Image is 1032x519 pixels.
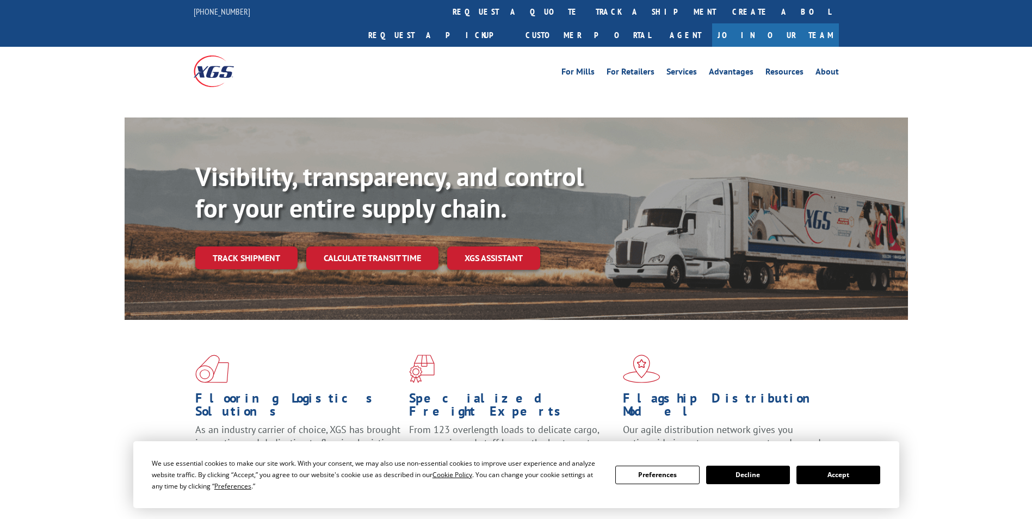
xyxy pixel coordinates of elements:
p: From 123 overlength loads to delicate cargo, our experienced staff knows the best way to move you... [409,423,615,472]
h1: Flagship Distribution Model [623,392,829,423]
button: Preferences [615,466,699,484]
a: Advantages [709,67,753,79]
img: xgs-icon-total-supply-chain-intelligence-red [195,355,229,383]
a: XGS ASSISTANT [447,246,540,270]
a: [PHONE_NUMBER] [194,6,250,17]
a: Calculate transit time [306,246,438,270]
span: Cookie Policy [432,470,472,479]
div: We use essential cookies to make our site work. With your consent, we may also use non-essential ... [152,458,602,492]
div: Cookie Consent Prompt [133,441,899,508]
button: Accept [796,466,880,484]
h1: Flooring Logistics Solutions [195,392,401,423]
a: Request a pickup [360,23,517,47]
a: Agent [659,23,712,47]
a: For Retailers [607,67,654,79]
a: Join Our Team [712,23,839,47]
span: Preferences [214,481,251,491]
img: xgs-icon-flagship-distribution-model-red [623,355,660,383]
span: Our agile distribution network gives you nationwide inventory management on demand. [623,423,823,449]
b: Visibility, transparency, and control for your entire supply chain. [195,159,584,225]
a: Services [666,67,697,79]
a: Resources [765,67,804,79]
button: Decline [706,466,790,484]
a: Track shipment [195,246,298,269]
span: As an industry carrier of choice, XGS has brought innovation and dedication to flooring logistics... [195,423,400,462]
img: xgs-icon-focused-on-flooring-red [409,355,435,383]
a: About [815,67,839,79]
a: For Mills [561,67,595,79]
a: Customer Portal [517,23,659,47]
h1: Specialized Freight Experts [409,392,615,423]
